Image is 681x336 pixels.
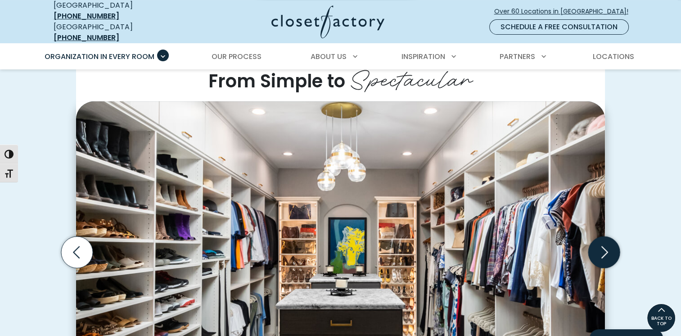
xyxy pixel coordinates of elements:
button: Next slide [585,233,623,272]
span: About Us [311,51,347,62]
span: From Simple to [208,68,345,94]
span: BACK TO TOP [647,316,675,327]
span: Our Process [212,51,262,62]
span: Over 60 Locations in [GEOGRAPHIC_DATA]! [494,7,636,16]
span: Spectacular [350,59,473,95]
span: Inspiration [401,51,445,62]
a: Schedule a Free Consultation [489,19,629,35]
span: Partners [500,51,535,62]
div: [GEOGRAPHIC_DATA] [54,22,184,43]
span: Locations [592,51,634,62]
a: Over 60 Locations in [GEOGRAPHIC_DATA]! [494,4,636,19]
nav: Primary Menu [38,44,643,69]
a: [PHONE_NUMBER] [54,32,119,43]
a: BACK TO TOP [647,304,676,332]
button: Previous slide [58,233,96,272]
img: Closet Factory Logo [271,5,384,38]
a: [PHONE_NUMBER] [54,11,119,21]
span: Organization in Every Room [45,51,154,62]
